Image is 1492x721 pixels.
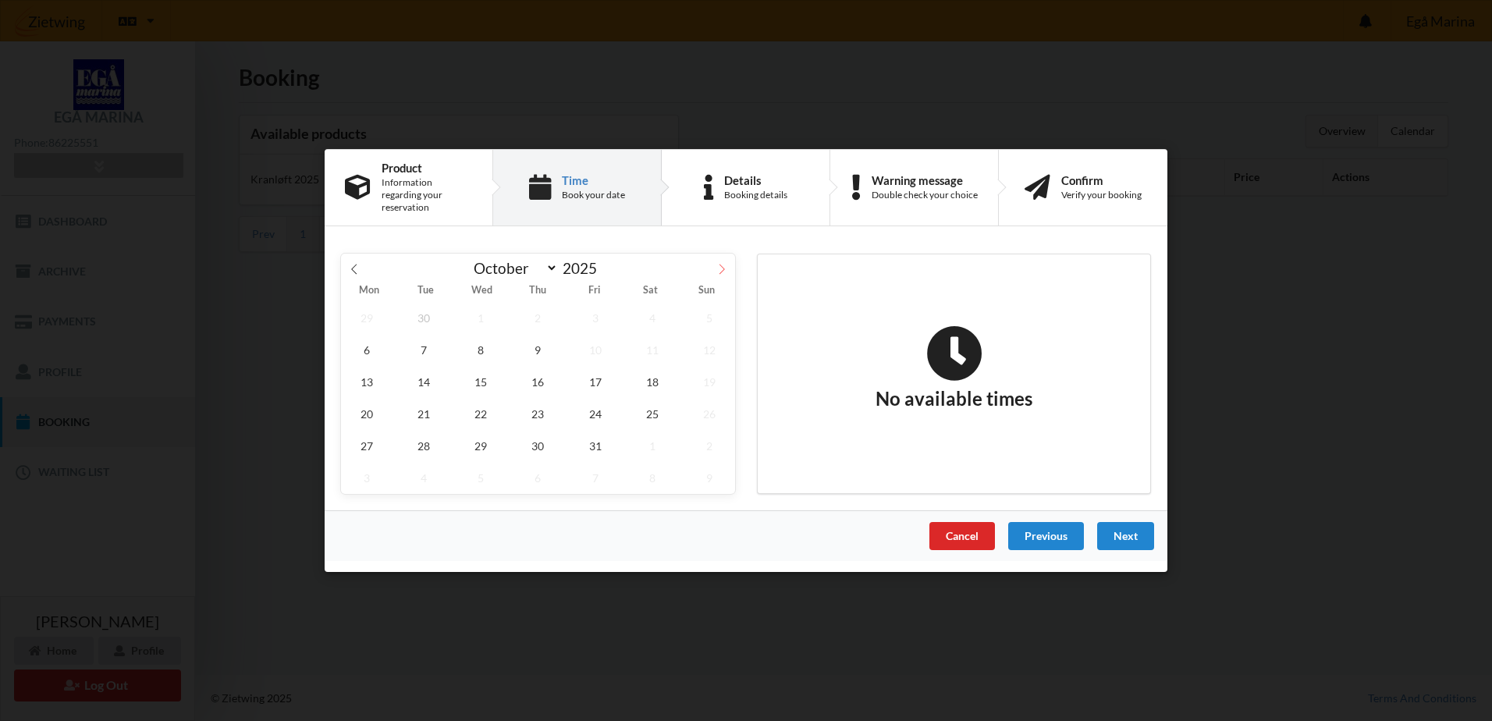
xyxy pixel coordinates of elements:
[341,430,393,462] span: October 27, 2025
[562,189,625,201] div: Book your date
[684,462,735,494] span: November 9, 2025
[684,430,735,462] span: November 2, 2025
[455,462,506,494] span: November 5, 2025
[398,462,449,494] span: November 4, 2025
[627,366,678,398] span: October 18, 2025
[513,334,564,366] span: October 9, 2025
[341,398,393,430] span: October 20, 2025
[1097,522,1154,550] div: Next
[510,286,566,297] span: Thu
[455,398,506,430] span: October 22, 2025
[455,302,506,334] span: October 1, 2025
[382,176,472,214] div: Information regarding your reservation
[398,366,449,398] span: October 14, 2025
[724,174,787,186] div: Details
[513,302,564,334] span: October 2, 2025
[558,259,609,277] input: Year
[627,462,678,494] span: November 8, 2025
[724,189,787,201] div: Booking details
[570,430,621,462] span: October 31, 2025
[513,462,564,494] span: November 6, 2025
[453,286,510,297] span: Wed
[627,430,678,462] span: November 1, 2025
[570,398,621,430] span: October 24, 2025
[382,162,472,174] div: Product
[627,302,678,334] span: October 4, 2025
[513,430,564,462] span: October 30, 2025
[570,462,621,494] span: November 7, 2025
[570,302,621,334] span: October 3, 2025
[455,334,506,366] span: October 8, 2025
[398,302,449,334] span: September 30, 2025
[341,462,393,494] span: November 3, 2025
[627,398,678,430] span: October 25, 2025
[455,366,506,398] span: October 15, 2025
[513,398,564,430] span: October 23, 2025
[398,430,449,462] span: October 28, 2025
[513,366,564,398] span: October 16, 2025
[341,366,393,398] span: October 13, 2025
[397,286,453,297] span: Tue
[929,522,995,550] div: Cancel
[567,286,623,297] span: Fri
[684,334,735,366] span: October 12, 2025
[1061,189,1142,201] div: Verify your booking
[872,189,978,201] div: Double check your choice
[684,398,735,430] span: October 26, 2025
[562,174,625,186] div: Time
[341,302,393,334] span: September 29, 2025
[467,258,559,278] select: Month
[1008,522,1084,550] div: Previous
[623,286,679,297] span: Sat
[684,366,735,398] span: October 19, 2025
[341,286,397,297] span: Mon
[570,366,621,398] span: October 17, 2025
[570,334,621,366] span: October 10, 2025
[684,302,735,334] span: October 5, 2025
[455,430,506,462] span: October 29, 2025
[1061,174,1142,186] div: Confirm
[398,334,449,366] span: October 7, 2025
[679,286,735,297] span: Sun
[341,334,393,366] span: October 6, 2025
[872,174,978,186] div: Warning message
[398,398,449,430] span: October 21, 2025
[876,325,1032,411] h2: No available times
[627,334,678,366] span: October 11, 2025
